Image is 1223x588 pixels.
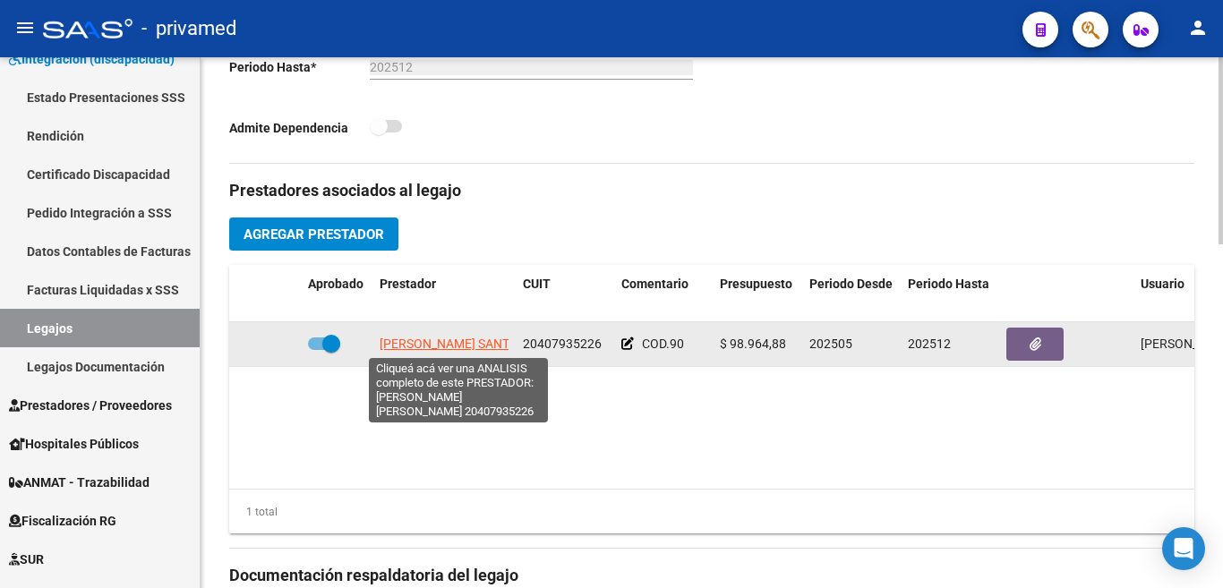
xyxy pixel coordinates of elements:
[713,265,802,324] datatable-header-cell: Presupuesto
[720,337,786,351] span: $ 98.964,88
[9,434,139,454] span: Hospitales Públicos
[380,337,637,351] span: [PERSON_NAME] SANTIAGO [PERSON_NAME]
[809,337,852,351] span: 202505
[908,277,989,291] span: Periodo Hasta
[908,337,951,351] span: 202512
[229,57,370,77] p: Periodo Hasta
[516,265,614,324] datatable-header-cell: CUIT
[308,277,363,291] span: Aprobado
[301,265,372,324] datatable-header-cell: Aprobado
[229,563,1194,588] h3: Documentación respaldatoria del legajo
[229,178,1194,203] h3: Prestadores asociados al legajo
[244,226,384,243] span: Agregar Prestador
[614,265,713,324] datatable-header-cell: Comentario
[621,277,688,291] span: Comentario
[809,277,893,291] span: Periodo Desde
[229,217,398,251] button: Agregar Prestador
[642,337,684,351] span: COD.90
[802,265,901,324] datatable-header-cell: Periodo Desde
[229,502,278,522] div: 1 total
[229,118,370,138] p: Admite Dependencia
[1162,527,1205,570] div: Open Intercom Messenger
[14,17,36,38] mat-icon: menu
[1187,17,1209,38] mat-icon: person
[9,550,44,569] span: SUR
[523,337,602,351] span: 20407935226
[901,265,999,324] datatable-header-cell: Periodo Hasta
[9,473,150,492] span: ANMAT - Trazabilidad
[372,265,516,324] datatable-header-cell: Prestador
[720,277,792,291] span: Presupuesto
[141,9,236,48] span: - privamed
[380,277,436,291] span: Prestador
[1141,277,1185,291] span: Usuario
[523,277,551,291] span: CUIT
[9,396,172,415] span: Prestadores / Proveedores
[9,511,116,531] span: Fiscalización RG
[9,49,175,69] span: Integración (discapacidad)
